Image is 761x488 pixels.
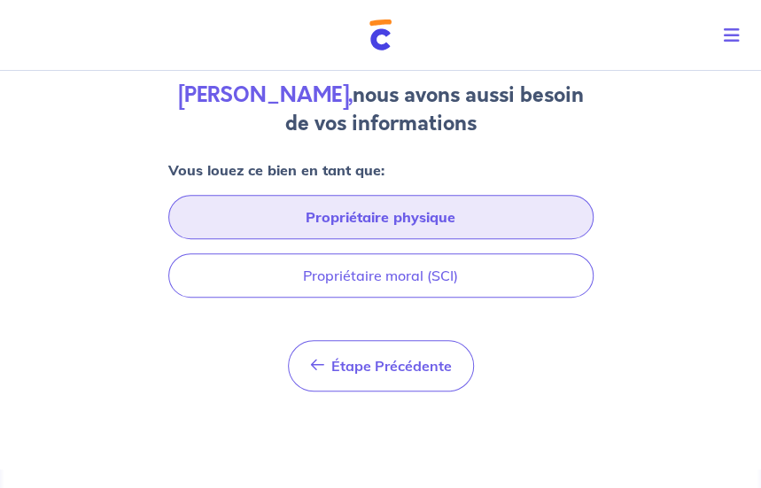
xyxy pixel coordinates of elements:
[168,253,594,298] button: Propriétaire moral (SCI)
[168,81,594,138] h4: nous avons aussi besoin de vos informations
[710,12,761,58] button: Toggle navigation
[168,161,384,179] strong: Vous louez ce bien en tant que:
[178,81,353,110] strong: [PERSON_NAME],
[369,19,392,50] img: Cautioneo
[331,357,452,375] span: Étape Précédente
[168,195,594,239] button: Propriétaire physique
[288,340,474,391] button: Étape Précédente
